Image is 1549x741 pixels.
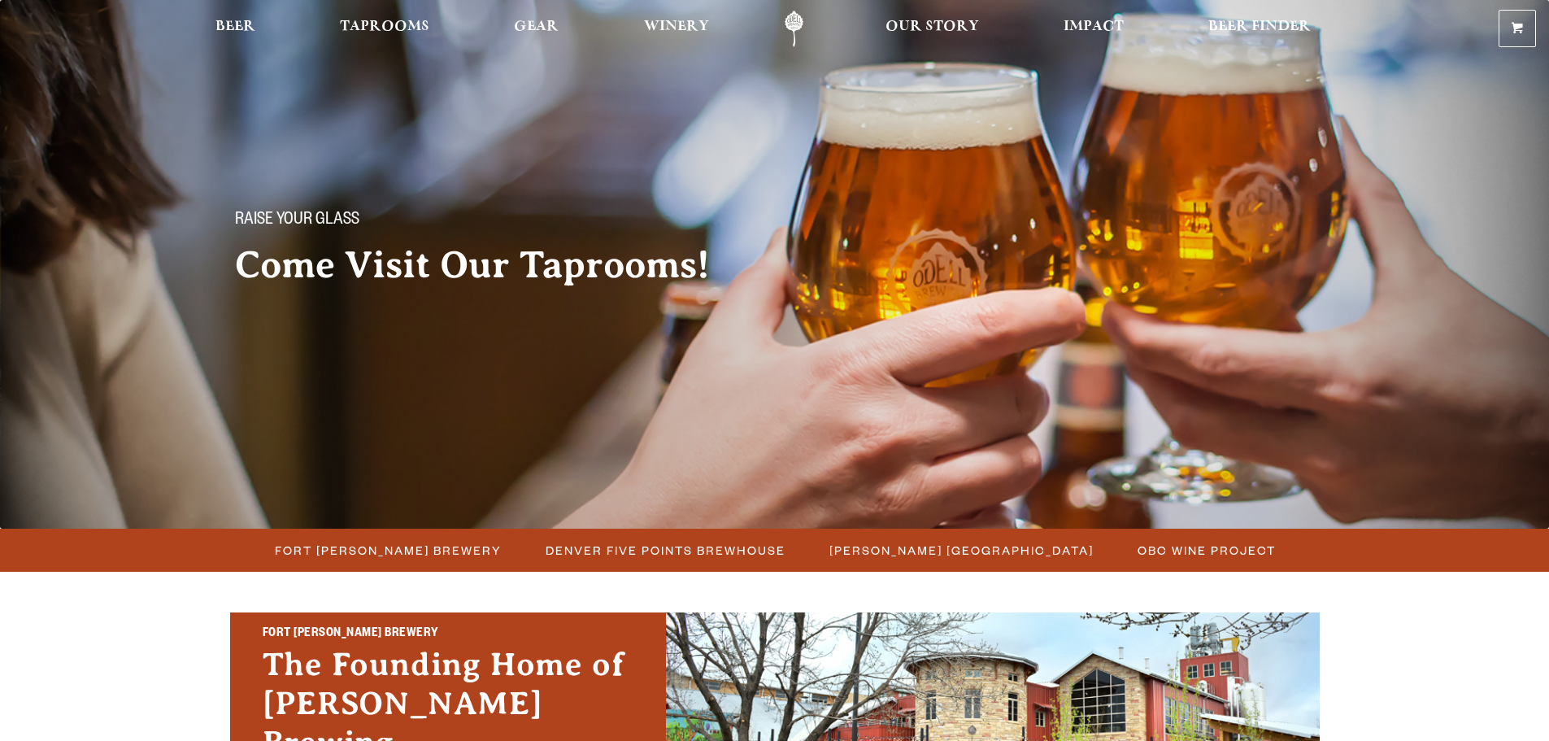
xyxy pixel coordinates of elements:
[1053,11,1134,47] a: Impact
[875,11,990,47] a: Our Story
[215,20,255,33] span: Beer
[1208,20,1311,33] span: Beer Finder
[265,538,510,562] a: Fort [PERSON_NAME] Brewery
[536,538,794,562] a: Denver Five Points Brewhouse
[514,20,559,33] span: Gear
[885,20,979,33] span: Our Story
[263,624,633,645] h2: Fort [PERSON_NAME] Brewery
[546,538,785,562] span: Denver Five Points Brewhouse
[503,11,569,47] a: Gear
[1138,538,1276,562] span: OBC Wine Project
[205,11,266,47] a: Beer
[1198,11,1321,47] a: Beer Finder
[1128,538,1284,562] a: OBC Wine Project
[633,11,720,47] a: Winery
[340,20,429,33] span: Taprooms
[329,11,440,47] a: Taprooms
[829,538,1094,562] span: [PERSON_NAME] [GEOGRAPHIC_DATA]
[275,538,502,562] span: Fort [PERSON_NAME] Brewery
[764,11,825,47] a: Odell Home
[820,538,1102,562] a: [PERSON_NAME] [GEOGRAPHIC_DATA]
[1064,20,1124,33] span: Impact
[644,20,709,33] span: Winery
[235,245,742,286] h2: Come Visit Our Taprooms!
[235,211,359,232] span: Raise your glass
